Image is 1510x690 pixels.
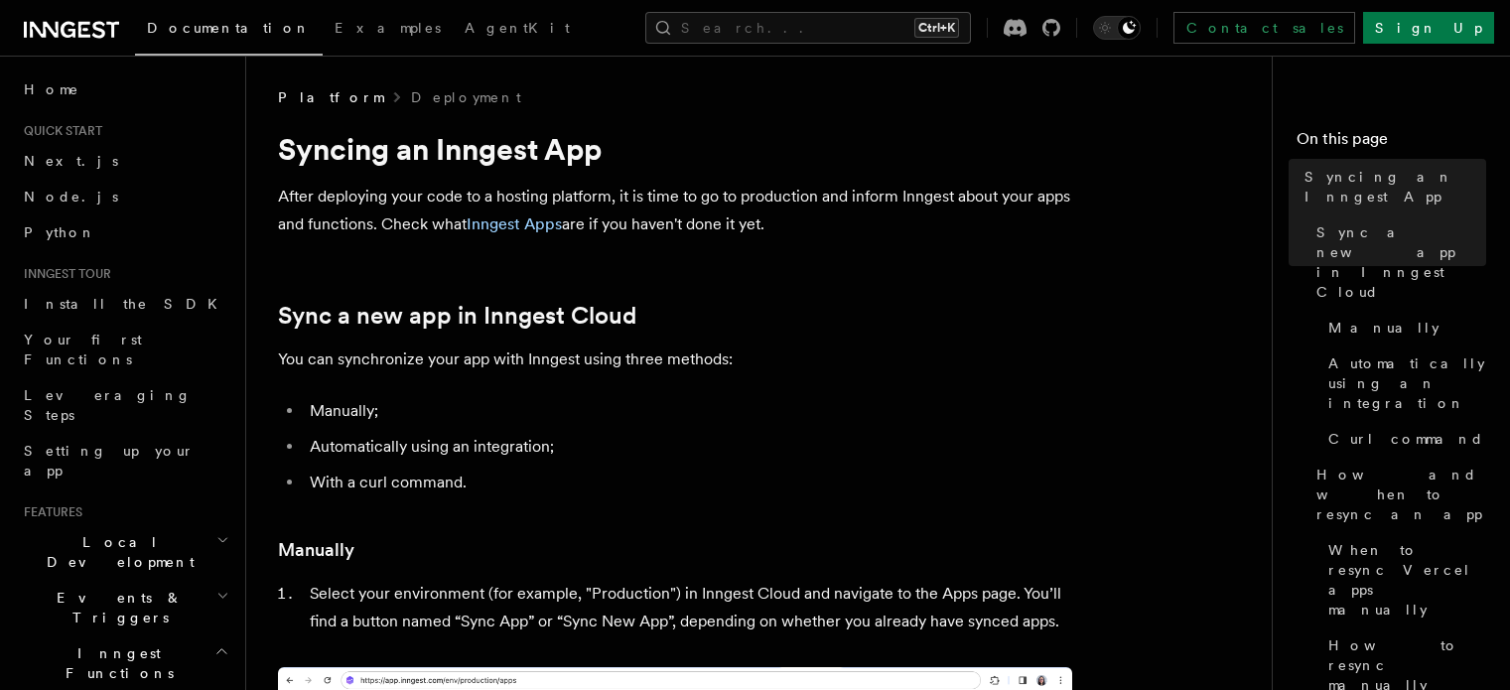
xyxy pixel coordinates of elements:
[24,189,118,205] span: Node.js
[24,224,96,240] span: Python
[16,532,216,572] span: Local Development
[1316,465,1486,524] span: How and when to resync an app
[1308,214,1486,310] a: Sync a new app in Inngest Cloud
[1316,222,1486,302] span: Sync a new app in Inngest Cloud
[1328,318,1440,338] span: Manually
[1328,429,1484,449] span: Curl command
[304,580,1072,635] li: Select your environment (for example, "Production") in Inngest Cloud and navigate to the Apps pag...
[1297,127,1486,159] h4: On this page
[1093,16,1141,40] button: Toggle dark mode
[24,296,229,312] span: Install the SDK
[304,397,1072,425] li: Manually;
[278,536,354,564] a: Manually
[278,302,636,330] a: Sync a new app in Inngest Cloud
[278,131,1072,167] h1: Syncing an Inngest App
[24,79,79,99] span: Home
[16,643,214,683] span: Inngest Functions
[465,20,570,36] span: AgentKit
[1304,167,1486,207] span: Syncing an Inngest App
[914,18,959,38] kbd: Ctrl+K
[147,20,311,36] span: Documentation
[453,6,582,54] a: AgentKit
[645,12,971,44] button: Search...Ctrl+K
[16,71,233,107] a: Home
[16,504,82,520] span: Features
[16,588,216,627] span: Events & Triggers
[1363,12,1494,44] a: Sign Up
[16,123,102,139] span: Quick start
[24,443,195,479] span: Setting up your app
[1308,457,1486,532] a: How and when to resync an app
[304,469,1072,496] li: With a curl command.
[1320,421,1486,457] a: Curl command
[16,322,233,377] a: Your first Functions
[16,524,233,580] button: Local Development
[24,332,142,367] span: Your first Functions
[278,183,1072,238] p: After deploying your code to a hosting platform, it is time to go to production and inform Innges...
[467,214,562,233] a: Inngest Apps
[16,143,233,179] a: Next.js
[16,433,233,488] a: Setting up your app
[16,580,233,635] button: Events & Triggers
[1320,532,1486,627] a: When to resync Vercel apps manually
[1328,540,1486,620] span: When to resync Vercel apps manually
[323,6,453,54] a: Examples
[1328,353,1486,413] span: Automatically using an integration
[135,6,323,56] a: Documentation
[16,377,233,433] a: Leveraging Steps
[16,286,233,322] a: Install the SDK
[1320,310,1486,345] a: Manually
[16,266,111,282] span: Inngest tour
[278,87,383,107] span: Platform
[335,20,441,36] span: Examples
[278,345,1072,373] p: You can synchronize your app with Inngest using three methods:
[16,214,233,250] a: Python
[411,87,521,107] a: Deployment
[1173,12,1355,44] a: Contact sales
[304,433,1072,461] li: Automatically using an integration;
[1297,159,1486,214] a: Syncing an Inngest App
[16,179,233,214] a: Node.js
[1320,345,1486,421] a: Automatically using an integration
[24,153,118,169] span: Next.js
[24,387,192,423] span: Leveraging Steps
